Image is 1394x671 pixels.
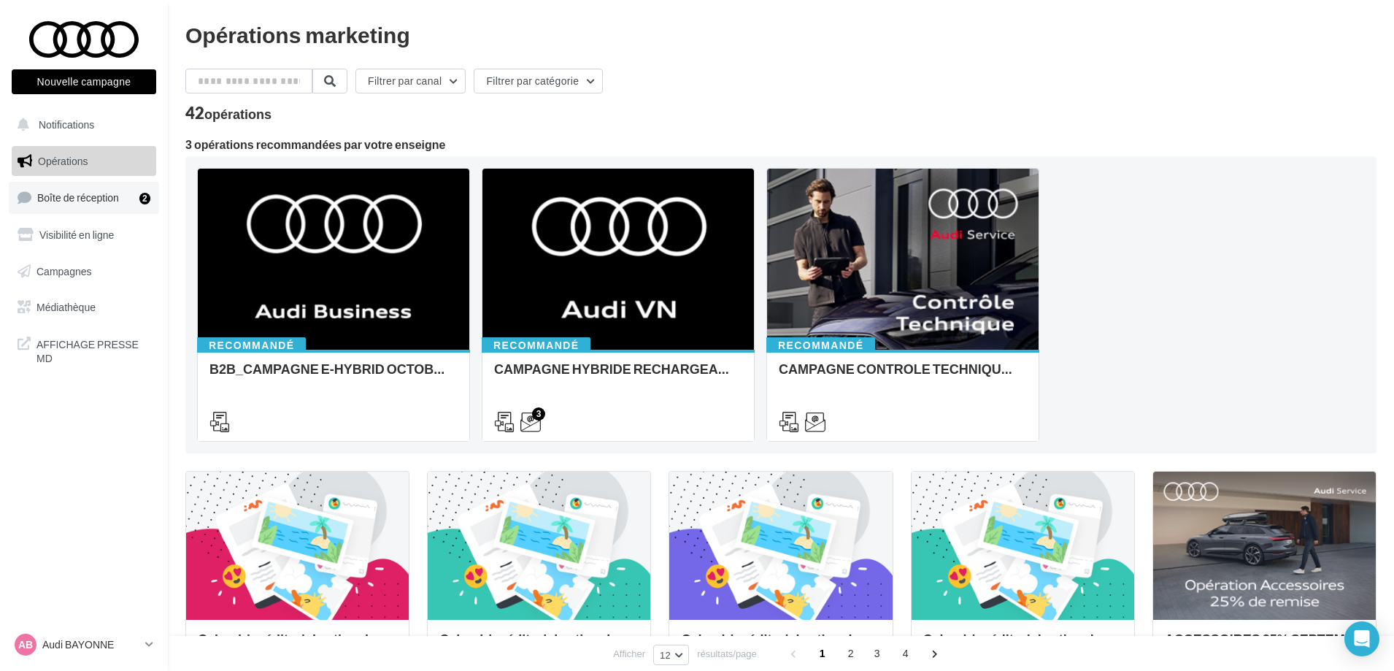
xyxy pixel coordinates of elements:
div: Recommandé [482,337,590,353]
div: 2 [139,193,150,204]
div: opérations [204,107,272,120]
div: Calendrier éditorial national : semaine du 15.09 au 21.09 [439,632,639,661]
div: 42 [185,105,272,121]
span: résultats/page [697,647,757,661]
a: AB Audi BAYONNE [12,631,156,659]
a: Boîte de réception2 [9,182,159,213]
span: AFFICHAGE PRESSE MD [36,334,150,366]
div: Calendrier éditorial national : semaine du 08.09 au 14.09 [681,632,880,661]
span: Médiathèque [36,301,96,313]
div: Recommandé [766,337,875,353]
div: ACCESSOIRES 25% SEPTEMBRE - AUDI SERVICE [1165,632,1364,661]
span: Campagnes [36,264,92,277]
a: Visibilité en ligne [9,220,159,250]
span: 12 [660,649,671,661]
span: 1 [811,642,834,665]
button: Filtrer par catégorie [474,69,603,93]
div: CAMPAGNE CONTROLE TECHNIQUE 25€ OCTOBRE [779,361,1027,391]
div: Open Intercom Messenger [1344,621,1379,656]
span: 4 [894,642,917,665]
div: 3 [532,407,545,421]
div: B2B_CAMPAGNE E-HYBRID OCTOBRE [209,361,458,391]
span: 2 [839,642,863,665]
span: Opérations [38,155,88,167]
span: Afficher [613,647,645,661]
div: CAMPAGNE HYBRIDE RECHARGEABLE [494,361,742,391]
a: AFFICHAGE PRESSE MD [9,329,159,372]
div: Calendrier éditorial national : semaine du 22.09 au 28.09 [198,632,397,661]
button: 12 [653,645,689,665]
a: Opérations [9,146,159,177]
a: Campagnes [9,256,159,287]
div: Opérations marketing [185,23,1376,45]
div: 3 opérations recommandées par votre enseigne [185,139,1376,150]
button: Nouvelle campagne [12,69,156,94]
div: Recommandé [197,337,306,353]
button: Notifications [9,110,153,140]
span: Visibilité en ligne [39,229,114,241]
p: Audi BAYONNE [42,637,139,652]
span: Notifications [39,118,94,131]
span: Boîte de réception [37,191,119,204]
div: Calendrier éditorial national : du 02.09 au 15.09 [923,632,1122,661]
span: AB [18,637,33,652]
span: 3 [866,642,889,665]
button: Filtrer par canal [355,69,466,93]
a: Médiathèque [9,292,159,323]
